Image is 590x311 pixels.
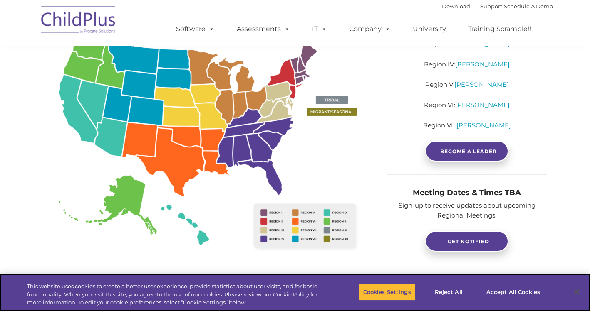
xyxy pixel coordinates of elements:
a: Support [480,3,502,10]
p: Region VI: [387,100,547,110]
a: University [404,21,454,37]
span: GET NOTIFIED [448,238,489,245]
a: Training Scramble!! [460,21,539,37]
button: Accept All Cookies [482,283,545,301]
p: Region VII: [387,120,547,130]
a: Schedule A Demo [504,3,553,10]
a: Company [341,21,399,37]
a: [PERSON_NAME] [455,60,510,68]
p: Region V: [387,80,547,90]
a: GET NOTIFIED [425,231,508,252]
a: Software [168,21,223,37]
h4: Meeting Dates & Times TBA [387,187,547,198]
button: Reject All [423,283,475,301]
a: Download [442,3,470,10]
img: ChildPlus by Procare Solutions [37,0,120,42]
span: BECOME A LEADER [440,148,497,154]
p: Sign-up to receive updates about upcoming Regional Meetings. [387,201,547,220]
font: | [442,3,553,10]
p: Region IV: [387,59,547,69]
a: IT [304,21,335,37]
img: head-start-regions [43,24,375,265]
button: Close [568,283,586,301]
a: Assessments [228,21,298,37]
a: [PERSON_NAME] [455,101,510,109]
a: [PERSON_NAME] [454,81,509,88]
div: This website uses cookies to create a better user experience, provide statistics about user visit... [27,282,325,307]
button: Cookies Settings [359,283,416,301]
a: [PERSON_NAME] [456,121,511,129]
a: BECOME A LEADER [425,141,508,162]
